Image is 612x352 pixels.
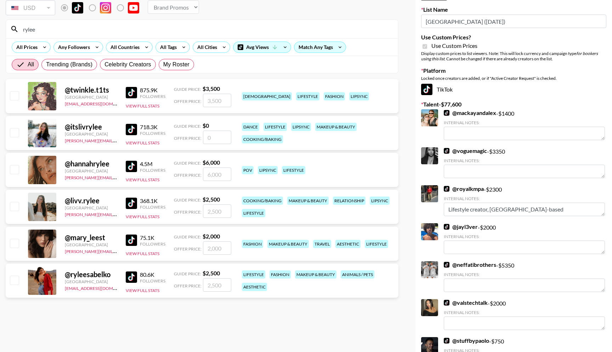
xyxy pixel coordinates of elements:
[126,214,159,219] button: View Full Stats
[444,147,605,178] div: - $ 3350
[444,261,605,292] div: - $ 5350
[140,197,165,204] div: 368.1K
[349,92,369,100] div: lipsync
[65,100,136,106] a: [EMAIL_ADDRESS][DOMAIN_NAME]
[203,131,231,144] input: 0
[444,337,489,344] a: @stuffbypaolo
[444,203,605,216] textarea: Lifestyle creator, [GEOGRAPHIC_DATA]-based
[282,166,305,174] div: lifestyle
[126,161,137,172] img: TikTok
[444,148,449,154] img: TikTok
[174,123,201,129] span: Guide Price:
[100,2,111,13] img: Instagram
[65,210,170,217] a: [PERSON_NAME][EMAIL_ADDRESS][DOMAIN_NAME]
[7,2,54,14] div: USD
[140,278,165,284] div: Followers
[242,135,283,143] div: cooking/baking
[203,278,231,292] input: 2,500
[126,271,137,283] img: TikTok
[242,123,259,131] div: dance
[203,122,209,129] strong: $ 0
[242,209,265,217] div: lifestyle
[174,136,202,141] span: Offer Price:
[156,42,178,53] div: All Tags
[444,262,449,268] img: TikTok
[126,177,159,182] button: View Full Stats
[421,67,606,74] label: Platform
[258,166,278,174] div: lipsync
[65,205,117,210] div: [GEOGRAPHIC_DATA]
[174,197,201,203] span: Guide Price:
[313,240,331,248] div: travel
[203,167,231,181] input: 6,000
[421,76,606,81] div: Locked once creators are added, or if "Active Creator Request" is checked.
[174,209,202,215] span: Offer Price:
[444,299,488,306] a: @valstechtalk
[65,242,117,247] div: [GEOGRAPHIC_DATA]
[126,251,159,256] button: View Full Stats
[65,270,117,279] div: @ ryleesabelko
[294,42,346,53] div: Match Any Tags
[444,158,605,163] div: Internal Notes:
[140,234,165,241] div: 75.1K
[174,271,201,276] span: Guide Price:
[444,299,605,330] div: - $ 2000
[421,6,606,13] label: List Name
[163,60,189,69] span: My Roster
[174,283,202,288] span: Offer Price:
[104,60,151,69] span: Celebrity Creators
[203,233,220,240] strong: $ 2,000
[140,271,165,278] div: 80.6K
[203,241,231,255] input: 2,000
[65,94,117,100] div: [GEOGRAPHIC_DATA]
[421,84,606,95] div: TikTok
[267,240,309,248] div: makeup & beauty
[444,110,449,116] img: TikTok
[203,94,231,107] input: 3,500
[444,186,449,192] img: TikTok
[203,159,220,166] strong: $ 6,000
[140,204,165,210] div: Followers
[444,120,605,125] div: Internal Notes:
[54,42,91,53] div: Any Followers
[140,167,165,173] div: Followers
[65,233,117,242] div: @ mary_leest
[140,131,165,136] div: Followers
[333,197,365,205] div: relationship
[12,42,39,53] div: All Prices
[65,196,117,205] div: @ livv.rylee
[296,92,319,100] div: lifestyle
[126,103,159,109] button: View Full Stats
[174,87,201,92] span: Guide Price:
[421,101,606,108] label: Talent - $ 77,600
[174,99,202,104] span: Offer Price:
[106,42,141,53] div: All Countries
[203,270,220,276] strong: $ 2,500
[126,87,137,98] img: TikTok
[444,261,496,268] a: @neffatibrothers
[233,42,291,53] div: Avg Views
[421,84,432,95] img: TikTok
[61,0,145,15] div: List locked to TikTok.
[28,60,34,69] span: All
[242,92,292,100] div: [DEMOGRAPHIC_DATA]
[315,123,357,131] div: makeup & beauty
[19,23,394,35] input: Search by User Name
[174,234,201,240] span: Guide Price:
[444,196,605,201] div: Internal Notes:
[65,159,117,168] div: @ hannahrylee
[421,51,606,61] div: Display custom prices to list viewers. Note: This will lock currency and campaign type . Cannot b...
[370,197,390,205] div: lipsync
[140,241,165,247] div: Followers
[444,223,478,230] a: @jayl3ver
[126,124,137,135] img: TikTok
[126,288,159,293] button: View Full Stats
[140,123,165,131] div: 718.3K
[324,92,345,100] div: fashion
[72,2,83,13] img: TikTok
[65,137,170,143] a: [PERSON_NAME][EMAIL_ADDRESS][DOMAIN_NAME]
[65,86,117,94] div: @ twinkle.t1ts
[65,122,117,131] div: @ itslivrylee
[335,240,361,248] div: aesthetic
[126,235,137,246] img: TikTok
